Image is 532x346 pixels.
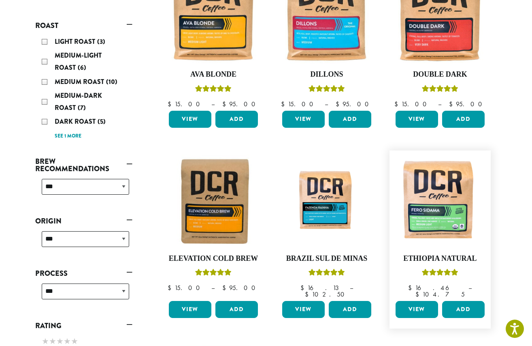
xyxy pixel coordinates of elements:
[449,100,486,108] bdi: 95.00
[55,51,102,72] span: Medium-Light Roast
[35,319,132,333] a: Rating
[211,100,215,108] span: –
[394,70,487,79] h4: Double Dark
[222,284,259,292] bdi: 95.00
[168,100,204,108] bdi: 15.00
[55,77,106,86] span: Medium Roast
[167,155,260,248] img: Elevation-Cold-Brew-300x300.jpg
[35,214,132,228] a: Origin
[55,117,98,126] span: Dark Roast
[280,166,373,236] img: Fazenda-Rainha_12oz_Mockup.jpg
[215,301,258,318] button: Add
[282,301,325,318] a: View
[280,70,373,79] h4: Dillons
[195,268,232,280] div: Rated 5.00 out of 5
[168,284,204,292] bdi: 15.00
[449,100,456,108] span: $
[35,176,132,204] div: Brew Recommendations
[281,100,288,108] span: $
[305,290,312,299] span: $
[55,132,81,140] a: See 1 more
[468,284,472,292] span: –
[442,301,485,318] button: Add
[97,37,105,46] span: (3)
[35,32,132,145] div: Roast
[394,155,487,298] a: Ethiopia NaturalRated 5.00 out of 5
[98,117,106,126] span: (5)
[394,100,401,108] span: $
[106,77,117,86] span: (10)
[280,254,373,263] h4: Brazil Sul De Minas
[215,111,258,128] button: Add
[167,155,260,298] a: Elevation Cold BrewRated 5.00 out of 5
[168,284,174,292] span: $
[222,100,259,108] bdi: 95.00
[282,111,325,128] a: View
[167,70,260,79] h4: Ava Blonde
[300,284,342,292] bdi: 16.13
[325,100,328,108] span: –
[55,91,102,112] span: Medium-Dark Roast
[394,254,487,263] h4: Ethiopia Natural
[55,37,97,46] span: Light Roast
[438,100,441,108] span: –
[35,228,132,257] div: Origin
[442,111,485,128] button: Add
[195,84,232,96] div: Rated 5.00 out of 5
[169,111,211,128] a: View
[78,103,86,112] span: (7)
[422,268,458,280] div: Rated 5.00 out of 5
[35,266,132,280] a: Process
[309,84,345,96] div: Rated 5.00 out of 5
[396,111,438,128] a: View
[396,301,438,318] a: View
[408,284,415,292] span: $
[422,84,458,96] div: Rated 4.50 out of 5
[329,111,371,128] button: Add
[222,100,229,108] span: $
[329,301,371,318] button: Add
[211,284,215,292] span: –
[35,19,132,32] a: Roast
[78,63,86,72] span: (6)
[300,284,307,292] span: $
[394,155,487,248] img: DCR-Fero-Sidama-Coffee-Bag-2019-300x300.png
[167,254,260,263] h4: Elevation Cold Brew
[35,280,132,309] div: Process
[415,290,422,299] span: $
[305,290,348,299] bdi: 102.50
[281,100,317,108] bdi: 15.00
[350,284,353,292] span: –
[394,100,430,108] bdi: 15.00
[169,301,211,318] a: View
[280,155,373,298] a: Brazil Sul De MinasRated 5.00 out of 5
[415,290,465,299] bdi: 104.75
[222,284,229,292] span: $
[35,155,132,176] a: Brew Recommendations
[408,284,461,292] bdi: 16.46
[168,100,174,108] span: $
[336,100,343,108] span: $
[309,268,345,280] div: Rated 5.00 out of 5
[336,100,372,108] bdi: 95.00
